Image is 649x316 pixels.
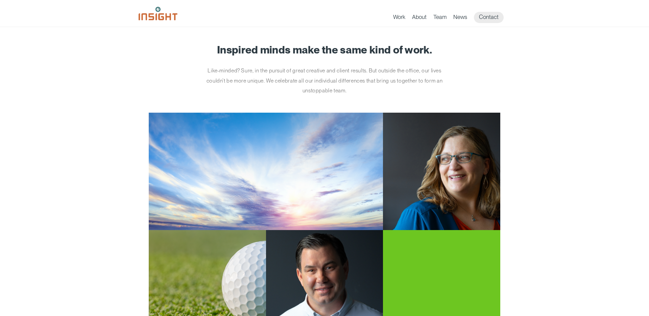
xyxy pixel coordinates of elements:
h1: Inspired minds make the same kind of work. [149,44,500,55]
a: Team [433,14,447,23]
img: Jill Smith [383,113,500,230]
a: Jill Smith [149,113,500,230]
a: News [453,14,467,23]
nav: primary navigation menu [393,12,510,23]
a: Contact [474,12,504,23]
a: Work [393,14,405,23]
img: Insight Marketing Design [139,7,177,20]
a: About [412,14,427,23]
p: Like-minded? Sure, in the pursuit of great creative and client results. But outside the office, o... [198,66,451,96]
